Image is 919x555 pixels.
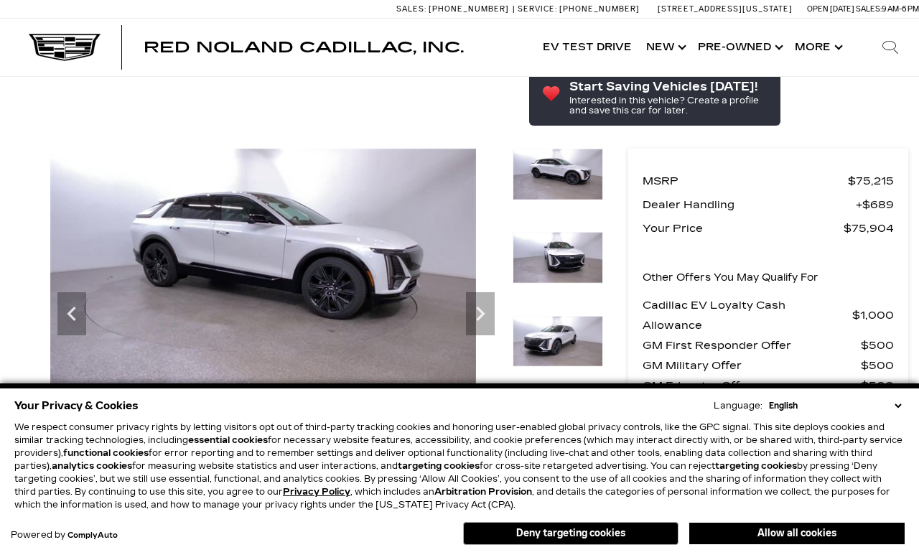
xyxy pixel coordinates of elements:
span: 9 AM-6 PM [882,4,919,14]
img: New 2025 Crystal White Tricoat Cadillac Sport 3 image 2 [513,149,603,200]
strong: targeting cookies [398,461,480,471]
span: $500 [861,376,894,396]
a: Privacy Policy [283,487,350,497]
a: GM First Responder Offer $500 [643,335,894,355]
span: MSRP [643,171,848,191]
div: Previous [57,292,86,335]
span: $75,215 [848,171,894,191]
strong: targeting cookies [715,461,797,471]
span: Open [DATE] [807,4,854,14]
span: Sales: [396,4,426,14]
strong: analytics cookies [52,461,132,471]
div: Powered by [11,531,118,540]
strong: Arbitration Provision [434,487,532,497]
span: Service: [518,4,557,14]
span: GM Military Offer [643,355,861,376]
span: Your Privacy & Cookies [14,396,139,416]
a: Cadillac EV Loyalty Cash Allowance $1,000 [643,295,894,335]
a: MSRP $75,215 [643,171,894,191]
a: Sales: [PHONE_NUMBER] [396,5,513,13]
div: Next [466,292,495,335]
span: $500 [861,355,894,376]
span: $689 [856,195,894,215]
img: New 2025 Crystal White Tricoat Cadillac Sport 3 image 4 [513,315,603,367]
a: Dealer Handling $689 [643,195,894,215]
span: Cadillac EV Loyalty Cash Allowance [643,295,852,335]
a: GM Educator Offer $500 [643,376,894,396]
button: Deny targeting cookies [463,522,678,545]
span: [PHONE_NUMBER] [429,4,509,14]
a: Red Noland Cadillac, Inc. [144,40,464,55]
img: New 2025 Crystal White Tricoat Cadillac Sport 3 image 3 [513,232,603,284]
a: Pre-Owned [691,19,788,76]
a: Your Price $75,904 [643,218,894,238]
p: Other Offers You May Qualify For [643,268,818,288]
span: GM First Responder Offer [643,335,861,355]
div: Language: [714,401,762,410]
button: More [788,19,847,76]
a: New [639,19,691,76]
span: GM Educator Offer [643,376,861,396]
a: [STREET_ADDRESS][US_STATE] [658,4,793,14]
a: Service: [PHONE_NUMBER] [513,5,643,13]
strong: functional cookies [63,448,149,458]
button: Allow all cookies [689,523,905,544]
span: Sales: [856,4,882,14]
p: We respect consumer privacy rights by letting visitors opt out of third-party tracking cookies an... [14,421,905,511]
span: $500 [861,335,894,355]
span: $75,904 [844,218,894,238]
span: [PHONE_NUMBER] [559,4,640,14]
strong: essential cookies [188,435,268,445]
img: Cadillac Dark Logo with Cadillac White Text [29,34,101,61]
span: Dealer Handling [643,195,856,215]
select: Language Select [765,399,905,412]
span: Red Noland Cadillac, Inc. [144,39,464,56]
img: New 2025 Crystal White Tricoat Cadillac Sport 3 image 2 [50,149,476,388]
span: $1,000 [852,305,894,325]
a: ComplyAuto [67,531,118,540]
a: EV Test Drive [536,19,639,76]
a: GM Military Offer $500 [643,355,894,376]
span: Your Price [643,218,844,238]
